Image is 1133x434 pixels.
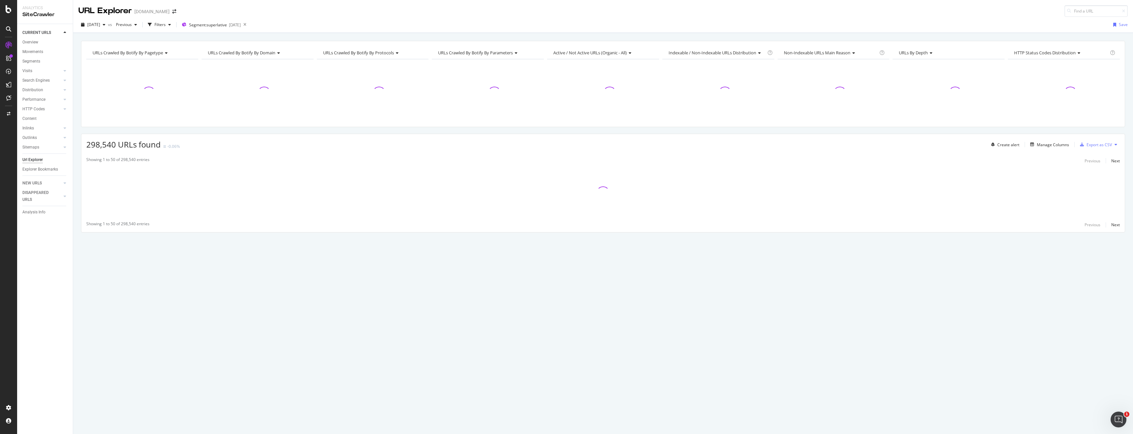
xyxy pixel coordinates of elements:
div: Sitemaps [22,144,39,151]
a: Visits [22,68,62,74]
div: [DATE] [229,22,241,28]
button: Export as CSV [1077,139,1112,150]
div: Performance [22,96,45,103]
div: SiteCrawler [22,11,68,18]
span: HTTP Status Codes Distribution [1014,50,1076,56]
div: CURRENT URLS [22,29,51,36]
a: Inlinks [22,125,62,132]
div: Next [1111,158,1120,164]
button: Previous [113,19,140,30]
a: Sitemaps [22,144,62,151]
div: [DOMAIN_NAME] [134,8,170,15]
div: Segments [22,58,40,65]
a: Overview [22,39,68,46]
span: Non-Indexable URLs Main Reason [784,50,850,56]
div: Export as CSV [1087,142,1112,148]
div: HTTP Codes [22,106,45,113]
div: Filters [154,22,166,27]
div: Distribution [22,87,43,94]
button: Next [1111,221,1120,229]
div: Manage Columns [1037,142,1069,148]
button: Previous [1085,157,1100,165]
button: Segment:superlative[DATE] [179,19,241,30]
button: Filters [145,19,174,30]
a: Outlinks [22,134,62,141]
h4: URLs Crawled By Botify By parameters [437,47,538,58]
a: DISAPPEARED URLS [22,189,62,203]
a: Analysis Info [22,209,68,216]
div: URL Explorer [78,5,132,16]
div: Previous [1085,222,1100,228]
span: 298,540 URLs found [86,139,161,150]
a: Performance [22,96,62,103]
div: Inlinks [22,125,34,132]
div: Explorer Bookmarks [22,166,58,173]
a: Movements [22,48,68,55]
button: Create alert [988,139,1019,150]
h4: URLs Crawled By Botify By protocols [322,47,423,58]
div: -0.06% [167,144,180,149]
button: Manage Columns [1028,141,1069,149]
a: Explorer Bookmarks [22,166,68,173]
span: URLs Crawled By Botify By pagetype [93,50,163,56]
div: Overview [22,39,38,46]
img: Equal [163,146,166,148]
div: arrow-right-arrow-left [172,9,176,14]
h4: Indexable / Non-Indexable URLs Distribution [667,47,766,58]
div: Analytics [22,5,68,11]
button: Save [1111,19,1128,30]
div: Next [1111,222,1120,228]
div: Search Engines [22,77,50,84]
div: Create alert [997,142,1019,148]
div: Visits [22,68,32,74]
a: Segments [22,58,68,65]
div: Save [1119,22,1128,27]
h4: URLs Crawled By Botify By pagetype [91,47,192,58]
h4: HTTP Status Codes Distribution [1013,47,1109,58]
a: Distribution [22,87,62,94]
h4: Non-Indexable URLs Main Reason [783,47,878,58]
iframe: Intercom live chat [1111,412,1126,427]
span: Indexable / Non-Indexable URLs distribution [669,50,756,56]
a: CURRENT URLS [22,29,62,36]
h4: URLs Crawled By Botify By domain [207,47,308,58]
h4: URLs by Depth [898,47,999,58]
a: HTTP Codes [22,106,62,113]
span: URLs Crawled By Botify By protocols [323,50,394,56]
span: URLs Crawled By Botify By domain [208,50,275,56]
span: Active / Not Active URLs (organic - all) [553,50,627,56]
button: [DATE] [78,19,108,30]
span: vs [108,22,113,27]
div: Url Explorer [22,156,43,163]
div: DISAPPEARED URLS [22,189,56,203]
button: Previous [1085,221,1100,229]
a: Search Engines [22,77,62,84]
button: Next [1111,157,1120,165]
div: Analysis Info [22,209,45,216]
div: Showing 1 to 50 of 298,540 entries [86,157,150,165]
div: NEW URLS [22,180,42,187]
div: Previous [1085,158,1100,164]
a: Url Explorer [22,156,68,163]
div: Outlinks [22,134,37,141]
a: NEW URLS [22,180,62,187]
h4: Active / Not Active URLs [552,47,653,58]
span: 2025 Sep. 13th [87,22,100,27]
div: Content [22,115,37,122]
span: URLs Crawled By Botify By parameters [438,50,513,56]
input: Find a URL [1064,5,1128,17]
div: Movements [22,48,43,55]
span: Segment: superlative [189,22,227,28]
a: Content [22,115,68,122]
span: Previous [113,22,132,27]
div: Showing 1 to 50 of 298,540 entries [86,221,150,229]
span: 1 [1124,412,1129,417]
span: URLs by Depth [899,50,928,56]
